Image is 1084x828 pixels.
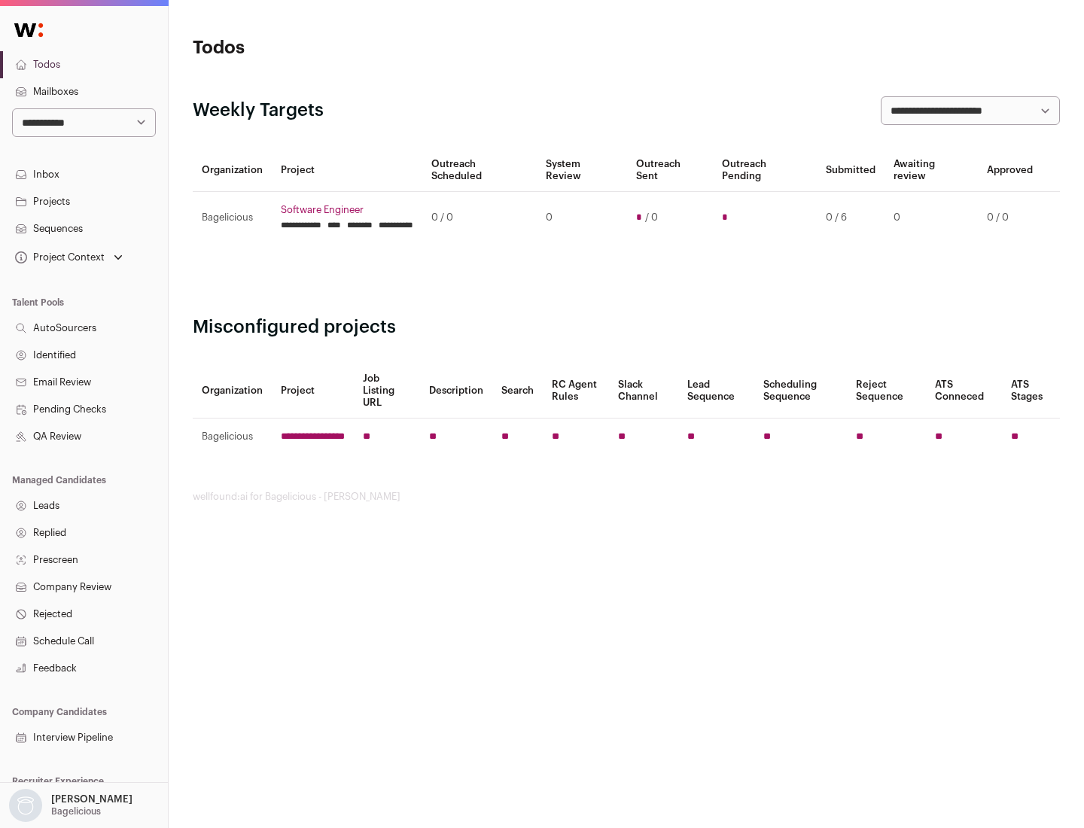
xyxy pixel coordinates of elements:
[885,149,978,192] th: Awaiting review
[537,192,626,244] td: 0
[193,149,272,192] th: Organization
[12,251,105,263] div: Project Context
[713,149,816,192] th: Outreach Pending
[6,789,135,822] button: Open dropdown
[817,149,885,192] th: Submitted
[9,789,42,822] img: nopic.png
[281,204,413,216] a: Software Engineer
[193,364,272,419] th: Organization
[420,364,492,419] th: Description
[193,315,1060,339] h2: Misconfigured projects
[422,149,537,192] th: Outreach Scheduled
[422,192,537,244] td: 0 / 0
[272,149,422,192] th: Project
[1002,364,1060,419] th: ATS Stages
[543,364,608,419] th: RC Agent Rules
[193,491,1060,503] footer: wellfound:ai for Bagelicious - [PERSON_NAME]
[978,149,1042,192] th: Approved
[12,247,126,268] button: Open dropdown
[978,192,1042,244] td: 0 / 0
[645,212,658,224] span: / 0
[193,36,482,60] h1: Todos
[627,149,714,192] th: Outreach Sent
[354,364,420,419] th: Job Listing URL
[847,364,927,419] th: Reject Sequence
[51,805,101,817] p: Bagelicious
[678,364,754,419] th: Lead Sequence
[193,419,272,455] td: Bagelicious
[492,364,543,419] th: Search
[51,793,132,805] p: [PERSON_NAME]
[537,149,626,192] th: System Review
[754,364,847,419] th: Scheduling Sequence
[885,192,978,244] td: 0
[817,192,885,244] td: 0 / 6
[926,364,1001,419] th: ATS Conneced
[193,192,272,244] td: Bagelicious
[609,364,678,419] th: Slack Channel
[6,15,51,45] img: Wellfound
[272,364,354,419] th: Project
[193,99,324,123] h2: Weekly Targets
